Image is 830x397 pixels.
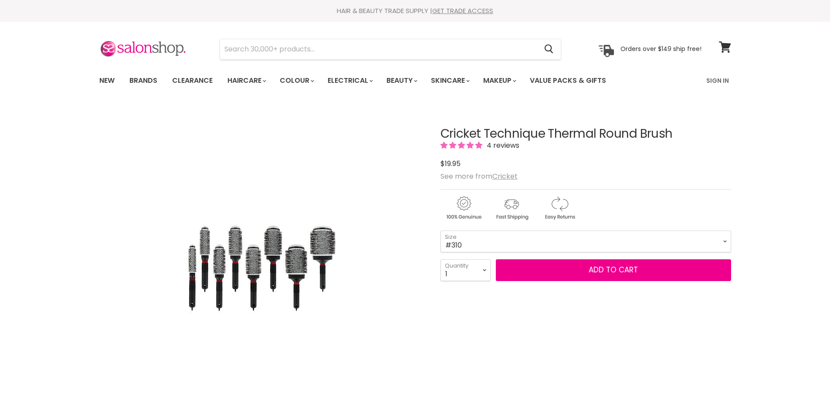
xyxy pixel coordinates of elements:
select: Quantity [440,259,491,281]
a: Value Packs & Gifts [523,71,613,90]
form: Product [220,39,561,60]
button: Search [538,39,561,59]
a: Colour [273,71,319,90]
a: New [93,71,121,90]
span: Add to cart [589,265,638,275]
a: Makeup [477,71,522,90]
a: Cricket [492,171,518,181]
span: See more from [440,171,518,181]
a: Beauty [380,71,423,90]
ul: Main menu [93,68,657,93]
a: Brands [123,71,164,90]
h1: Cricket Technique Thermal Round Brush [440,127,731,141]
img: genuine.gif [440,195,487,221]
nav: Main [88,68,742,93]
a: Sign In [701,71,734,90]
input: Search [220,39,538,59]
img: returns.gif [536,195,583,221]
a: Haircare [221,71,271,90]
div: HAIR & BEAUTY TRADE SUPPLY | [88,7,742,15]
span: $19.95 [440,159,461,169]
a: Skincare [424,71,475,90]
img: shipping.gif [488,195,535,221]
button: Add to cart [496,259,731,281]
img: Cricket Technique Thermal Round Brush [186,153,338,383]
a: Electrical [321,71,378,90]
a: GET TRADE ACCESS [432,6,493,15]
p: Orders over $149 ship free! [620,45,701,53]
a: Clearance [166,71,219,90]
span: 4 reviews [484,140,519,150]
span: 5.00 stars [440,140,484,150]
